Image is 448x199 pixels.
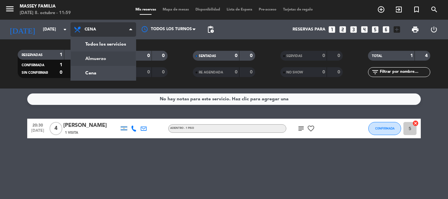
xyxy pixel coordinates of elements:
span: Regístrate con Apple [19,96,60,101]
span: Regístrate con Facebook [27,82,76,87]
strong: 0 [322,53,325,58]
i: looks_two [338,25,347,34]
span: CONFIRMADA [22,64,44,67]
span: [DATE] [30,129,46,136]
strong: 0 [162,53,166,58]
i: menu [5,4,15,14]
div: [PERSON_NAME] [63,121,119,130]
strong: 0 [250,70,254,74]
i: favorite_border [307,125,315,132]
span: Reservas para [293,27,325,32]
span: print [411,26,419,33]
img: Facebook [3,82,27,87]
a: Todos los servicios [71,37,136,51]
input: Filtrar por nombre... [379,69,430,76]
span: RESERVADAS [22,53,43,57]
strong: 1 [60,63,62,67]
i: [DATE] [5,22,40,37]
i: subject [297,125,305,132]
strong: 0 [147,70,150,74]
img: Apple [3,96,19,101]
span: Ver ahorros [3,42,25,47]
i: add_circle_outline [377,6,385,13]
span: RE AGENDADA [199,71,223,74]
i: looks_6 [382,25,390,34]
span: Iniciar sesión [3,53,28,58]
i: filter_list [371,68,379,76]
strong: 0 [60,70,62,75]
span: SENTADAS [199,54,216,58]
span: Regístrate con Email [19,89,59,94]
a: Cena [71,66,136,80]
i: exit_to_app [395,6,403,13]
span: Regístrate con Google [22,74,66,79]
i: search [430,6,438,13]
span: Lista de Espera [223,8,255,11]
i: arrow_drop_down [61,26,69,33]
i: add_box [393,25,401,34]
i: power_settings_new [430,26,438,33]
strong: 0 [162,70,166,74]
span: Adentro - 1 Piso [170,127,194,129]
strong: 0 [235,70,237,74]
span: Mapa de mesas [159,8,192,11]
div: [DATE] 8. octubre - 11:59 [20,10,71,16]
div: MASSEY FAMILIA [20,3,71,10]
img: Email [3,89,19,94]
img: Google [3,74,22,80]
span: NO SHOW [286,71,303,74]
span: cashback [60,41,80,46]
i: cancel [412,120,419,127]
i: looks_4 [360,25,369,34]
span: 1 Visita [65,130,78,135]
span: pending_actions [207,26,214,33]
img: logo [18,190,33,196]
span: 4 [50,122,62,135]
strong: 0 [235,53,237,58]
strong: 0 [250,53,254,58]
span: Regístrate ahora [3,53,35,58]
button: menu [5,4,15,16]
a: Almuerzo [71,51,136,66]
strong: 4 [425,53,429,58]
i: looks_3 [349,25,358,34]
button: CONFIRMADA [368,122,401,135]
strong: 0 [337,53,341,58]
span: Tarjetas de regalo [280,8,316,11]
span: SIN CONFIRMAR [22,71,48,74]
div: LOG OUT [424,20,443,39]
i: looks_5 [371,25,379,34]
strong: 0 [322,70,325,74]
span: 20:30 [30,121,46,129]
span: Disponibilidad [192,8,223,11]
span: TOTAL [372,54,382,58]
span: Mis reservas [132,8,159,11]
span: Cena [85,27,96,32]
strong: 0 [337,70,341,74]
strong: 0 [147,53,150,58]
i: turned_in_not [413,6,420,13]
strong: 1 [60,52,62,57]
span: Pre-acceso [255,8,280,11]
span: Regístrate ahora [3,64,35,69]
span: SERVIDAS [286,54,302,58]
span: CONFIRMADA [375,127,395,130]
strong: 1 [410,53,413,58]
i: looks_one [328,25,336,34]
div: No hay notas para este servicio. Haz clic para agregar una [160,95,289,103]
